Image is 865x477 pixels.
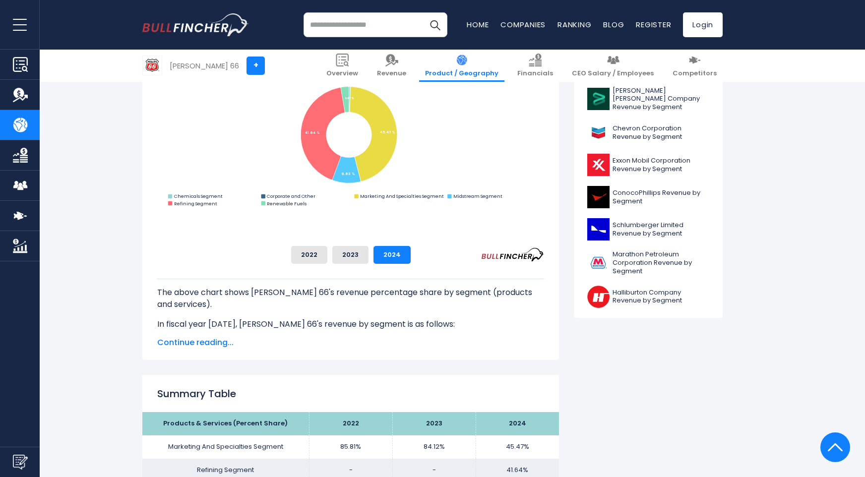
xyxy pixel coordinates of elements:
text: Marketing And Specialties Segment [360,193,444,200]
text: Corporate and Other [267,193,316,200]
a: Exxon Mobil Corporation Revenue by Segment [581,151,715,179]
tspan: 45.47 % [380,130,395,134]
a: Schlumberger Limited Revenue by Segment [581,216,715,243]
tspan: 9.63 % [341,172,355,176]
a: Product / Geography [419,50,504,82]
span: Marathon Petroleum Corporation Revenue by Segment [613,250,709,276]
span: Halliburton Company Revenue by Segment [613,289,709,305]
a: Overview [320,50,364,82]
button: 2024 [373,246,411,264]
td: 85.81% [309,435,392,459]
a: [PERSON_NAME] [PERSON_NAME] Company Revenue by Segment [581,84,715,115]
img: bullfincher logo [142,13,249,36]
a: Halliburton Company Revenue by Segment [581,283,715,310]
span: Exxon Mobil Corporation Revenue by Segment [613,157,709,174]
img: CVX logo [587,121,610,144]
span: Continue reading... [157,337,544,349]
span: Overview [326,69,358,78]
img: MPC logo [587,252,610,274]
a: Go to homepage [142,13,249,36]
td: 45.47% [476,435,559,459]
th: 2022 [309,412,392,435]
tspan: 41.64 % [305,130,320,135]
span: Chevron Corporation Revenue by Segment [613,124,709,141]
h2: Summary Table [157,386,544,401]
div: [PERSON_NAME] 66 [170,60,239,71]
span: Schlumberger Limited Revenue by Segment [613,221,709,238]
a: Financials [511,50,559,82]
button: Search [423,12,447,37]
img: COP logo [587,186,610,208]
span: CEO Salary / Employees [572,69,654,78]
span: Revenue [377,69,406,78]
th: Products & Services (Percent Share) [142,412,309,435]
img: BKR logo [587,88,610,110]
a: Companies [500,19,546,30]
tspan: 0.42 % [345,96,354,100]
img: SLB logo [587,218,610,240]
a: Marathon Petroleum Corporation Revenue by Segment [581,248,715,278]
text: Midstream Segment [453,193,502,200]
a: CEO Salary / Employees [566,50,660,82]
a: Blog [603,19,624,30]
button: 2023 [332,246,369,264]
text: Chemicals Segment [174,193,223,200]
img: HAL logo [587,286,610,308]
span: Competitors [673,69,717,78]
td: Marketing And Specialties Segment [142,435,309,459]
button: 2022 [291,246,327,264]
th: 2024 [476,412,559,435]
span: Product / Geography [425,69,498,78]
td: 84.12% [392,435,476,459]
a: Chevron Corporation Revenue by Segment [581,119,715,146]
text: Renewable Fuels [267,200,307,207]
p: In fiscal year [DATE], [PERSON_NAME] 66's revenue by segment is as follows: [157,318,544,330]
img: PSX logo [143,56,162,75]
span: Financials [517,69,553,78]
p: The above chart shows [PERSON_NAME] 66's revenue percentage share by segment (products and servic... [157,287,544,310]
span: ConocoPhillips Revenue by Segment [613,189,709,206]
img: XOM logo [587,154,610,176]
a: Revenue [371,50,412,82]
text: Refining Segment [174,200,217,207]
a: Home [467,19,489,30]
a: + [247,57,265,75]
a: ConocoPhillips Revenue by Segment [581,183,715,211]
th: 2023 [392,412,476,435]
a: Ranking [557,19,591,30]
a: Login [683,12,723,37]
a: Competitors [667,50,723,82]
span: [PERSON_NAME] [PERSON_NAME] Company Revenue by Segment [613,87,709,112]
a: Register [636,19,671,30]
svg: Phillips 66's Revenue Share by Segment [157,40,544,238]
